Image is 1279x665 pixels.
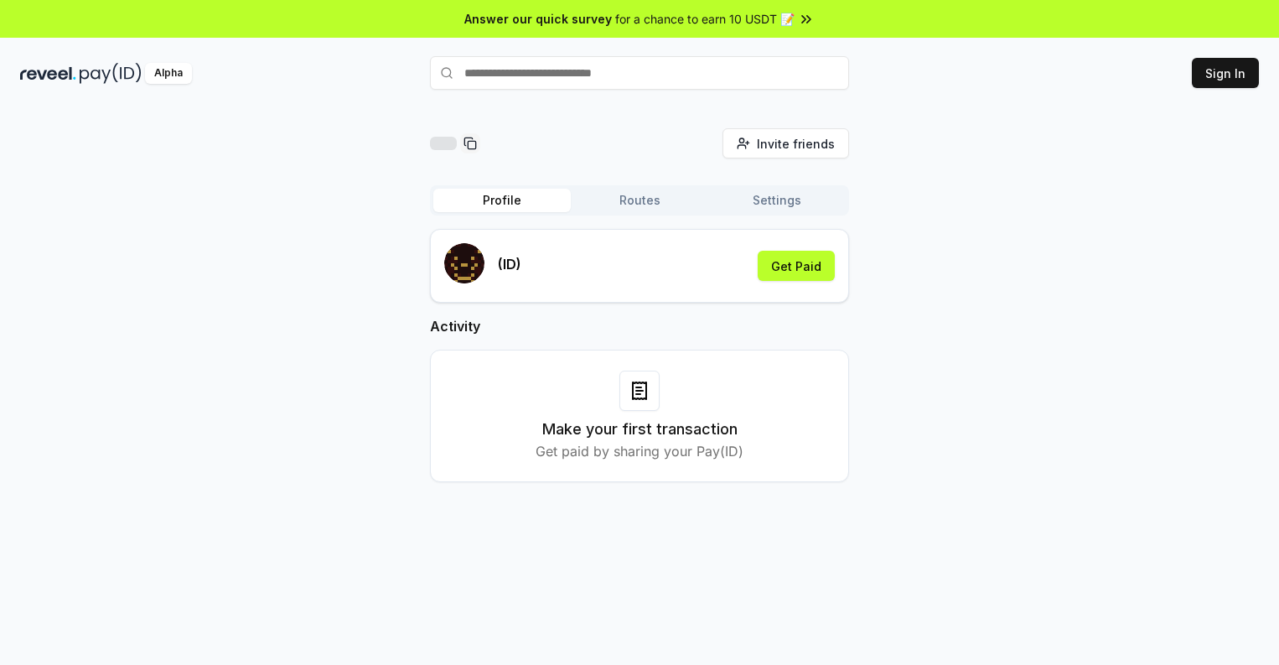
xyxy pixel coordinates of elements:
h3: Make your first transaction [542,418,738,441]
span: Invite friends [757,135,835,153]
span: Answer our quick survey [464,10,612,28]
button: Routes [571,189,708,212]
p: Get paid by sharing your Pay(ID) [536,441,743,461]
button: Sign In [1192,58,1259,88]
img: reveel_dark [20,63,76,84]
button: Invite friends [722,128,849,158]
h2: Activity [430,316,849,336]
span: for a chance to earn 10 USDT 📝 [615,10,795,28]
p: (ID) [498,254,521,274]
button: Get Paid [758,251,835,281]
div: Alpha [145,63,192,84]
button: Profile [433,189,571,212]
img: pay_id [80,63,142,84]
button: Settings [708,189,846,212]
